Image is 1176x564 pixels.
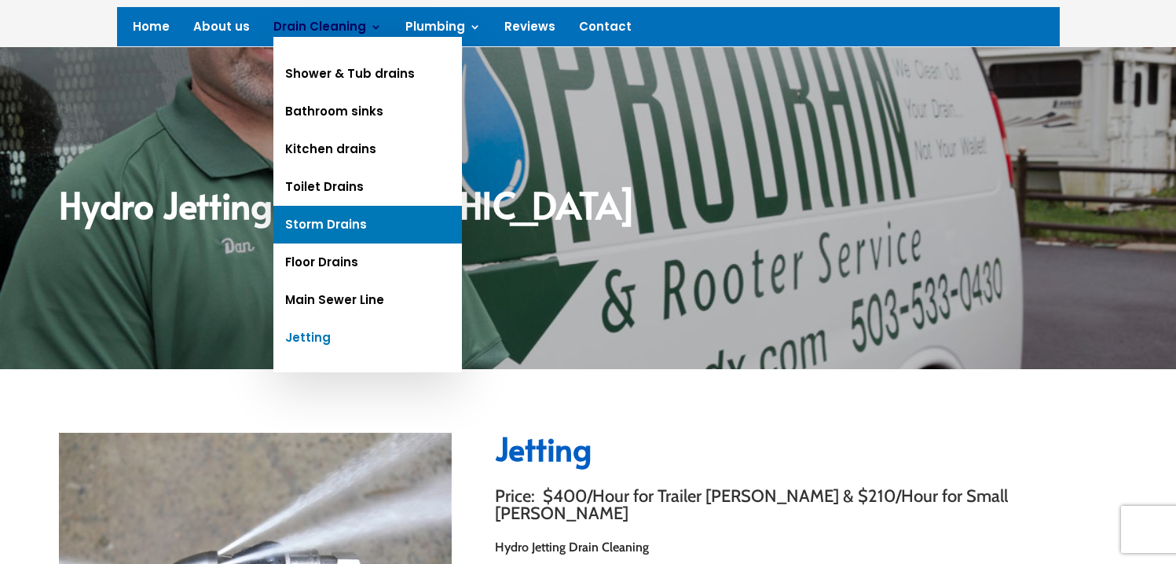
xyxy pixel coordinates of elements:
a: Main Sewer Line [273,281,462,319]
a: Kitchen drains [273,130,462,168]
a: Drain Cleaning [273,21,382,38]
h3: Price: $400/Hour for Trailer [PERSON_NAME] & $210/Hour for Small [PERSON_NAME] [495,488,1117,530]
a: Reviews [504,21,555,38]
a: Shower & Tub drains [273,55,462,93]
h2: Hydro Jetting [GEOGRAPHIC_DATA] [59,186,1117,230]
a: Contact [579,21,632,38]
a: Bathroom sinks [273,93,462,130]
a: Plumbing [405,21,481,38]
a: About us [193,21,250,38]
a: Toilet Drains [273,168,462,206]
a: Floor Drains [273,244,462,281]
a: Home [133,21,170,38]
a: Storm Drains [273,206,462,244]
a: Jetting [273,319,462,357]
span: Jetting [495,427,592,470]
